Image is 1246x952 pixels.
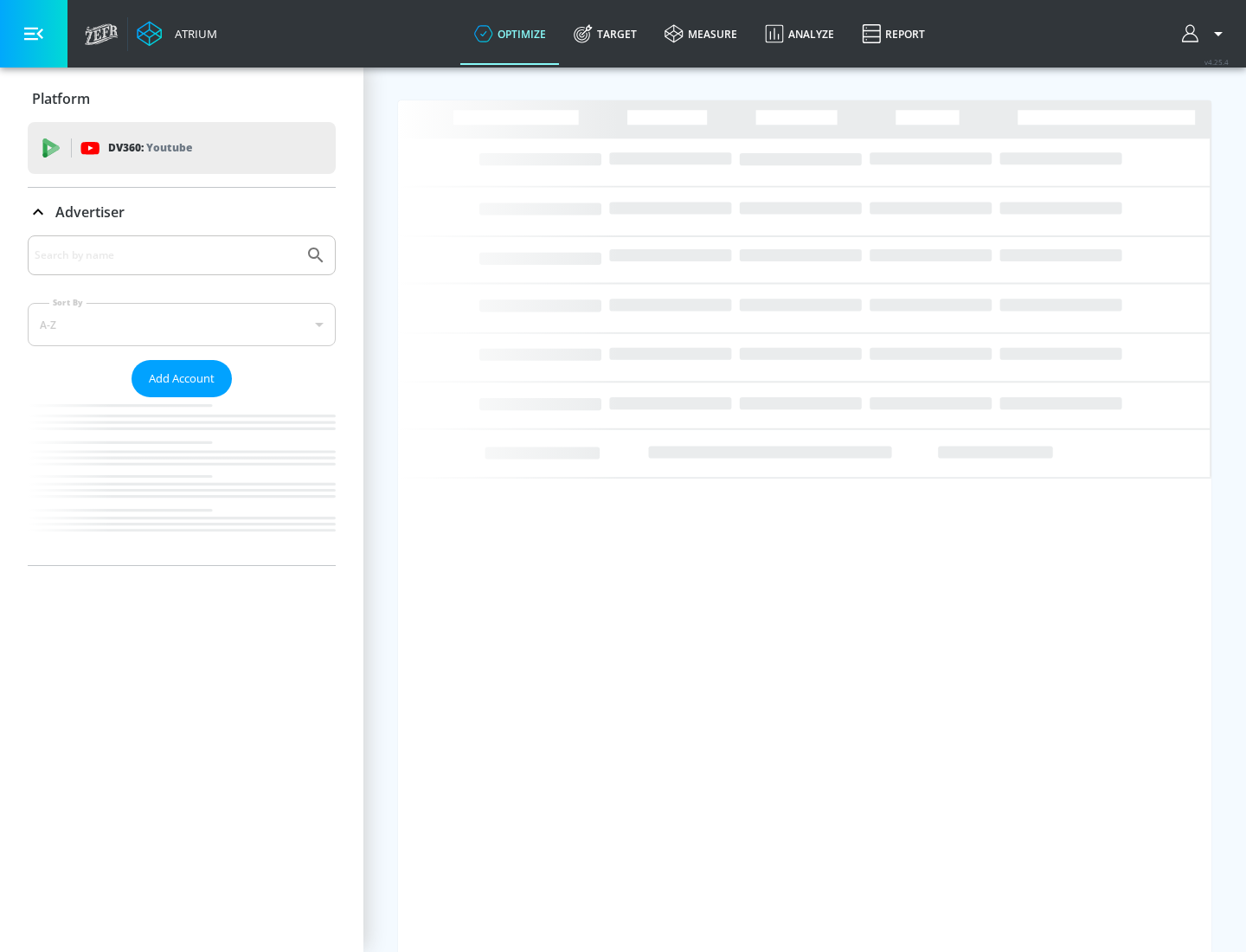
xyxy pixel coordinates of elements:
div: Platform [28,74,336,123]
p: Advertiser [55,203,125,222]
div: A-Z [28,303,336,346]
a: Atrium [137,21,217,47]
a: Target [560,3,651,65]
a: measure [651,3,751,65]
p: Platform [32,89,90,108]
div: Advertiser [28,235,336,565]
nav: list of Advertiser [28,397,336,565]
label: Sort By [49,297,87,308]
a: optimize [460,3,560,65]
p: Youtube [146,138,192,157]
p: DV360: [108,138,192,158]
input: Search by name [35,244,297,267]
div: DV360: Youtube [28,122,336,174]
span: v 4.25.4 [1204,57,1229,67]
span: Add Account [149,369,215,389]
button: Add Account [132,360,232,397]
div: Atrium [168,26,217,42]
a: Report [848,3,939,65]
a: Analyze [751,3,848,65]
div: Advertiser [28,188,336,236]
